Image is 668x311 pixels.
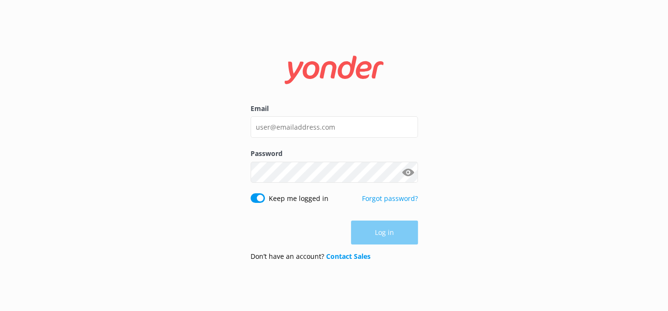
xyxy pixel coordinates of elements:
label: Password [251,148,418,159]
a: Contact Sales [326,252,371,261]
a: Forgot password? [362,194,418,203]
button: Show password [399,163,418,182]
input: user@emailaddress.com [251,116,418,138]
label: Keep me logged in [269,193,329,204]
label: Email [251,103,418,114]
p: Don’t have an account? [251,251,371,262]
